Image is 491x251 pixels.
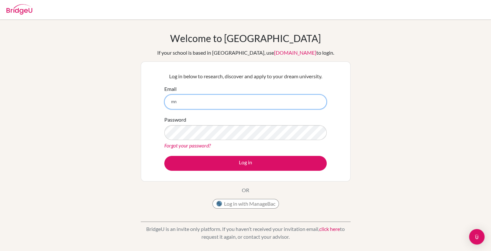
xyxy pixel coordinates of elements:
a: Forgot your password? [164,142,211,148]
div: Open Intercom Messenger [469,229,485,245]
button: Log in with ManageBac [212,199,279,209]
p: OR [242,186,249,194]
a: [DOMAIN_NAME] [274,49,316,56]
p: Log in below to research, discover and apply to your dream university. [164,72,327,80]
h1: Welcome to [GEOGRAPHIC_DATA] [170,32,321,44]
img: Bridge-U [6,4,32,15]
a: click here [319,226,340,232]
div: If your school is based in [GEOGRAPHIC_DATA], use to login. [157,49,334,57]
label: Email [164,85,177,93]
button: Log in [164,156,327,171]
label: Password [164,116,186,124]
p: BridgeU is an invite only platform. If you haven’t received your invitation email, to request it ... [141,225,351,241]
